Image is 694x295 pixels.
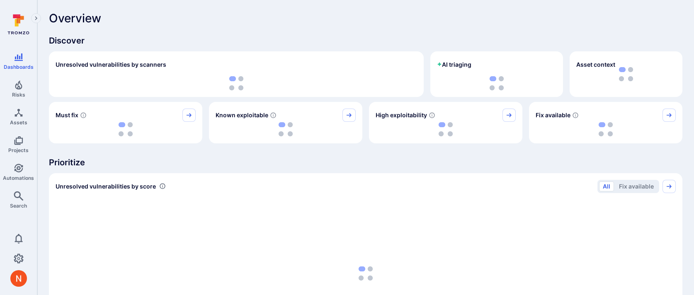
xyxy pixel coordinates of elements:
span: Projects [8,147,29,153]
img: Loading... [229,76,243,90]
span: Automations [3,175,34,181]
span: Prioritize [49,157,682,168]
span: Discover [49,35,682,46]
button: Expand navigation menu [31,13,41,23]
svg: EPSS score ≥ 0.7 [429,112,435,118]
span: Overview [49,12,101,25]
img: Loading... [439,122,453,136]
img: Loading... [599,122,613,136]
svg: Confirmed exploitable by KEV [270,112,277,118]
span: High exploitability [376,111,427,119]
button: Fix available [615,181,658,191]
span: Fix available [536,111,570,119]
img: Loading... [490,76,504,90]
div: loading spinner [216,122,356,137]
div: loading spinner [536,122,676,137]
div: Neeren Patki [10,270,27,287]
span: Must fix [56,111,78,119]
div: loading spinner [437,76,556,90]
div: Must fix [49,102,202,143]
span: Unresolved vulnerabilities by score [56,182,156,191]
img: Loading... [119,122,133,136]
svg: Vulnerabilities with fix available [572,112,579,118]
img: ACg8ocIprwjrgDQnDsNSk9Ghn5p5-B8DpAKWoJ5Gi9syOE4K59tr4Q=s96-c [10,270,27,287]
div: High exploitability [369,102,522,143]
div: loading spinner [56,76,417,90]
div: Number of vulnerabilities in status 'Open' 'Triaged' and 'In process' grouped by score [159,182,166,191]
div: loading spinner [376,122,516,137]
div: Known exploitable [209,102,362,143]
span: Asset context [576,60,615,69]
h2: AI triaging [437,60,471,69]
div: Fix available [529,102,682,143]
img: Loading... [279,122,293,136]
span: Search [10,203,27,209]
svg: Risk score >=40 , missed SLA [80,112,87,118]
span: Assets [10,119,27,126]
span: Dashboards [4,64,34,70]
span: Risks [12,92,25,98]
img: Loading... [359,266,373,280]
button: All [599,181,614,191]
div: loading spinner [56,122,196,137]
span: Known exploitable [216,111,268,119]
h2: Unresolved vulnerabilities by scanners [56,60,166,69]
i: Expand navigation menu [33,15,39,22]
